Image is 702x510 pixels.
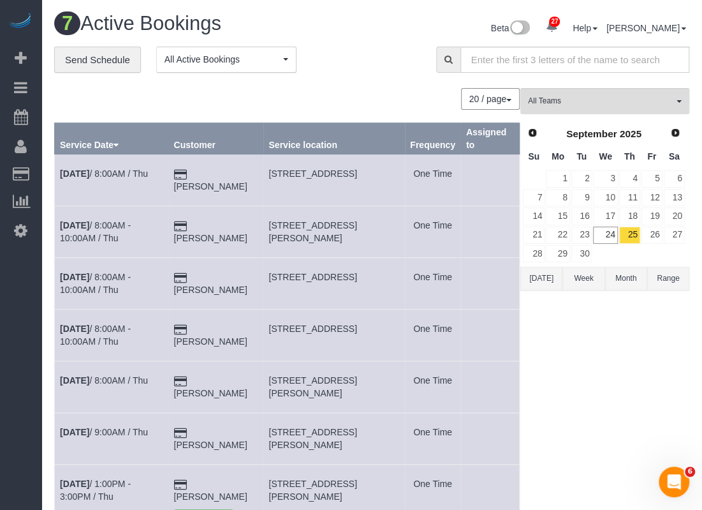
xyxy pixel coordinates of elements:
a: 24 [593,227,617,244]
span: Prev [527,128,537,138]
td: Schedule date [55,310,169,361]
b: [DATE] [60,272,89,282]
a: 17 [593,207,617,225]
span: [STREET_ADDRESS][PERSON_NAME] [268,375,356,398]
span: [STREET_ADDRESS] [268,169,356,179]
input: Enter the first 3 letters of the name to search [460,47,690,73]
td: Service location [263,413,405,465]
ol: All Teams [520,88,689,108]
td: Frequency [405,413,461,465]
td: Schedule date [55,413,169,465]
b: [DATE] [60,427,89,437]
span: [STREET_ADDRESS] [268,324,356,334]
img: New interface [509,20,530,37]
i: Credit Card Payment [174,481,187,490]
a: 2 [571,170,592,188]
nav: Pagination navigation [462,88,520,110]
td: Frequency [405,154,461,206]
a: [PERSON_NAME] [174,440,247,450]
span: Tuesday [576,151,587,161]
td: Service location [263,258,405,310]
button: 20 / page [461,88,520,110]
a: 25 [619,227,640,244]
span: All Active Bookings [165,53,280,66]
span: 7 [54,11,80,35]
td: Schedule date [55,258,169,310]
i: Credit Card Payment [174,429,187,438]
span: [STREET_ADDRESS][PERSON_NAME] [268,220,356,243]
a: 4 [619,170,640,188]
a: 18 [619,207,640,225]
i: Credit Card Payment [174,222,187,231]
td: Schedule date [55,154,169,206]
a: 21 [523,227,545,244]
a: 10 [593,189,617,206]
a: [DATE]/ 8:00AM - 10:00AM / Thu [60,324,131,347]
a: 12 [641,189,662,206]
a: [PERSON_NAME] [174,491,247,502]
a: 14 [523,207,545,225]
a: [DATE]/ 8:00AM / Thu [60,375,148,386]
span: [STREET_ADDRESS][PERSON_NAME] [268,479,356,502]
button: Month [605,267,647,290]
a: 11 [619,189,640,206]
span: Thursday [624,151,635,161]
td: Service location [263,361,405,413]
iframe: Intercom live chat [659,467,689,497]
a: 5 [641,170,662,188]
b: [DATE] [60,220,89,230]
a: 22 [546,227,569,244]
td: Assigned to [460,310,519,361]
a: 13 [664,189,685,206]
b: [DATE] [60,169,89,179]
span: Saturday [669,151,680,161]
button: All Teams [520,88,689,114]
span: Friday [647,151,656,161]
button: Range [647,267,689,290]
td: Frequency [405,206,461,258]
a: 9 [571,189,592,206]
th: Frequency [405,123,461,154]
h1: Active Bookings [54,13,362,34]
th: Service Date [55,123,169,154]
a: 19 [641,207,662,225]
span: Wednesday [599,151,612,161]
a: [DATE]/ 8:00AM - 10:00AM / Thu [60,220,131,243]
a: 26 [641,227,662,244]
a: [PERSON_NAME] [174,285,247,295]
a: Send Schedule [54,47,141,73]
a: 29 [546,245,569,262]
a: 30 [571,245,592,262]
a: [PERSON_NAME] [174,388,247,398]
a: 20 [664,207,685,225]
td: Customer [168,154,263,206]
td: Assigned to [460,206,519,258]
td: Customer [168,361,263,413]
a: 7 [523,189,545,206]
a: Prev [523,124,541,142]
a: 3 [593,170,617,188]
a: [DATE]/ 8:00AM / Thu [60,169,148,179]
td: Frequency [405,258,461,310]
td: Assigned to [460,258,519,310]
span: Sunday [528,151,539,161]
td: Customer [168,206,263,258]
a: 8 [546,189,569,206]
th: Assigned to [460,123,519,154]
td: Service location [263,154,405,206]
a: Automaid Logo [8,13,33,31]
td: Customer [168,413,263,465]
td: Schedule date [55,206,169,258]
i: Credit Card Payment [174,274,187,283]
a: [PERSON_NAME] [606,23,686,33]
td: Frequency [405,361,461,413]
td: Service location [263,310,405,361]
span: [STREET_ADDRESS] [268,272,356,282]
a: [PERSON_NAME] [174,181,247,191]
a: Beta [491,23,530,33]
a: [DATE]/ 9:00AM / Thu [60,427,148,437]
a: 27 [539,13,564,41]
th: Customer [168,123,263,154]
a: [PERSON_NAME] [174,336,247,347]
span: Next [670,128,680,138]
